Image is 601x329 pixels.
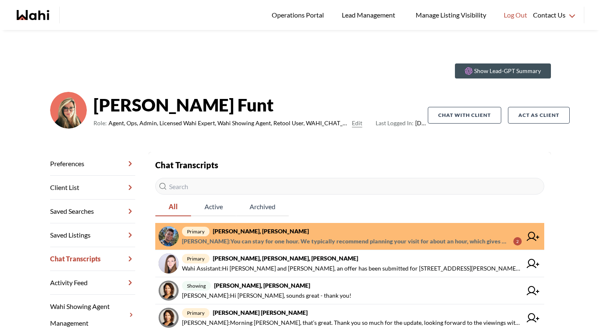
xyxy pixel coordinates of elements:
strong: [PERSON_NAME], [PERSON_NAME] [213,228,309,235]
button: Chat with client [428,107,501,124]
img: ef0591e0ebeb142b.png [50,92,87,129]
span: primary [182,308,210,318]
div: 2 [513,237,522,245]
span: Archived [236,198,289,215]
p: Show Lead-GPT Summary [474,67,541,75]
span: Role: [93,118,107,128]
span: Lead Management [342,10,398,20]
button: Archived [236,198,289,216]
a: Activity Feed [50,271,135,295]
strong: [PERSON_NAME] Funt [93,92,428,117]
button: All [155,198,191,216]
span: Manage Listing Visibility [413,10,489,20]
span: Active [191,198,236,215]
strong: [PERSON_NAME], [PERSON_NAME] [214,282,310,289]
a: Wahi homepage [17,10,49,20]
img: chat avatar [159,281,179,301]
a: Saved Listings [50,223,135,247]
img: chat avatar [159,226,179,246]
span: [PERSON_NAME] : Hi [PERSON_NAME], sounds great - thank you! [182,291,351,301]
button: Act as Client [508,107,570,124]
strong: Chat Transcripts [155,160,218,170]
a: primary[PERSON_NAME], [PERSON_NAME][PERSON_NAME]:You can stay for one hour. We typically recommen... [155,223,544,250]
a: Saved Searches [50,200,135,223]
a: primary[PERSON_NAME], [PERSON_NAME], [PERSON_NAME]Wahi Assistant:Hi [PERSON_NAME] and [PERSON_NAM... [155,250,544,277]
span: primary [182,227,210,236]
span: showing [182,281,211,291]
a: showing[PERSON_NAME], [PERSON_NAME][PERSON_NAME]:Hi [PERSON_NAME], sounds great - thank you! [155,277,544,304]
span: primary [182,254,210,263]
span: All [155,198,191,215]
span: Last Logged In: [376,119,414,127]
a: Chat Transcripts [50,247,135,271]
span: Wahi Assistant : Hi [PERSON_NAME] and [PERSON_NAME], an offer has been submitted for [STREET_ADDR... [182,263,522,273]
span: [DATE] [376,118,428,128]
span: Operations Portal [272,10,327,20]
input: Search [155,178,544,195]
span: [PERSON_NAME] : Morning [PERSON_NAME], that’s great. Thank you so much for the update, looking fo... [182,318,522,328]
a: Preferences [50,152,135,176]
img: chat avatar [159,308,179,328]
button: Show Lead-GPT Summary [455,63,551,78]
span: Agent, Ops, Admin, Licensed Wahi Expert, Wahi Showing Agent, Retool User, WAHI_CHAT_MODERATOR [109,118,348,128]
a: Client List [50,176,135,200]
button: Active [191,198,236,216]
img: chat avatar [159,253,179,273]
button: Edit [352,118,362,128]
strong: [PERSON_NAME] [PERSON_NAME] [213,309,308,316]
span: Log Out [504,10,527,20]
span: [PERSON_NAME] : You can stay for one hour. We typically recommend planning your visit for about a... [182,236,507,246]
strong: [PERSON_NAME], [PERSON_NAME], [PERSON_NAME] [213,255,358,262]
